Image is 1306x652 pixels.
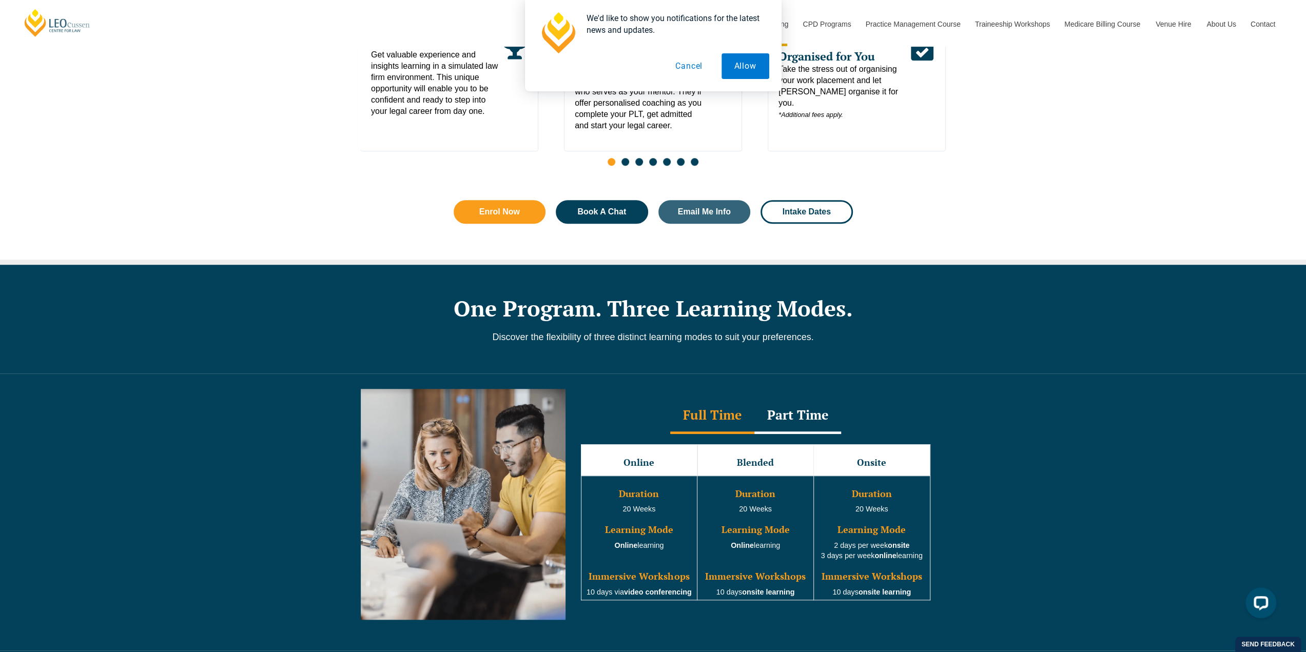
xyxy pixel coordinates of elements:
h3: Immersive Workshops [815,571,929,582]
button: Allow [722,53,769,79]
iframe: LiveChat chat widget [1237,583,1280,626]
span: Enrol Now [479,208,520,216]
div: Full Time [670,398,754,434]
button: Cancel [662,53,715,79]
strong: Online [614,541,637,549]
span: Duration [619,487,659,500]
span: Go to slide 1 [608,158,615,166]
h3: Immersive Workshops [582,571,696,582]
span: Intake Dates [783,208,831,216]
div: We'd like to show you notifications for the latest news and updates. [578,12,769,36]
div: 1 / 7 [360,24,538,151]
h3: Online [582,458,696,468]
h3: Duration [815,489,929,499]
span: Go to slide 4 [649,158,657,166]
h3: Onsite [815,458,929,468]
strong: Online [731,541,754,549]
div: Slides [361,24,946,172]
span: Take the stress out of organising your work placement and let [PERSON_NAME] organise it for you. [778,64,909,121]
h3: Immersive Workshops [698,571,812,582]
strong: onsite [888,541,909,549]
div: 3 / 7 [768,24,946,151]
span: Go to slide 5 [663,158,671,166]
span: Go to slide 2 [621,158,629,166]
span: Get valuable experience and insights learning in a simulated law firm environment. This unique op... [371,49,502,117]
span: Go to slide 3 [635,158,643,166]
a: Intake Dates [761,200,853,224]
span: Book A Chat [577,208,626,216]
h3: Blended [698,458,812,468]
span: Go to slide 6 [677,158,685,166]
strong: onsite learning [742,588,794,596]
span: Email Me Info [678,208,731,216]
strong: video conferencing [624,588,692,596]
div: 2 / 7 [564,24,742,151]
strong: online [874,551,896,560]
a: Book A Chat [556,200,648,224]
h3: Duration [698,489,812,499]
a: Email Me Info [658,200,751,224]
div: Read More [909,35,934,121]
div: Read More [502,35,528,117]
span: Go to slide 7 [691,158,698,166]
td: 20 Weeks learning 10 days [697,476,814,600]
div: Part Time [754,398,841,434]
span: You’ll benefit from dedicated guidance by an experienced lawyer who serves as your mentor. They’l... [575,64,706,131]
p: Discover the flexibility of three distinct learning modes to suit your preferences. [361,331,946,343]
strong: onsite learning [859,588,911,596]
td: 20 Weeks 2 days per week 3 days per week learning 10 days [813,476,930,600]
h3: Learning Mode [698,525,812,535]
h3: Learning Mode [815,525,929,535]
span: 20 Weeks [622,505,655,513]
a: Enrol Now [454,200,546,224]
td: learning 10 days via [581,476,697,600]
h3: Learning Mode [582,525,696,535]
img: notification icon [537,12,578,53]
div: Read More [706,35,731,131]
em: *Additional fees apply. [778,111,843,118]
h2: One Program. Three Learning Modes. [361,295,946,321]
